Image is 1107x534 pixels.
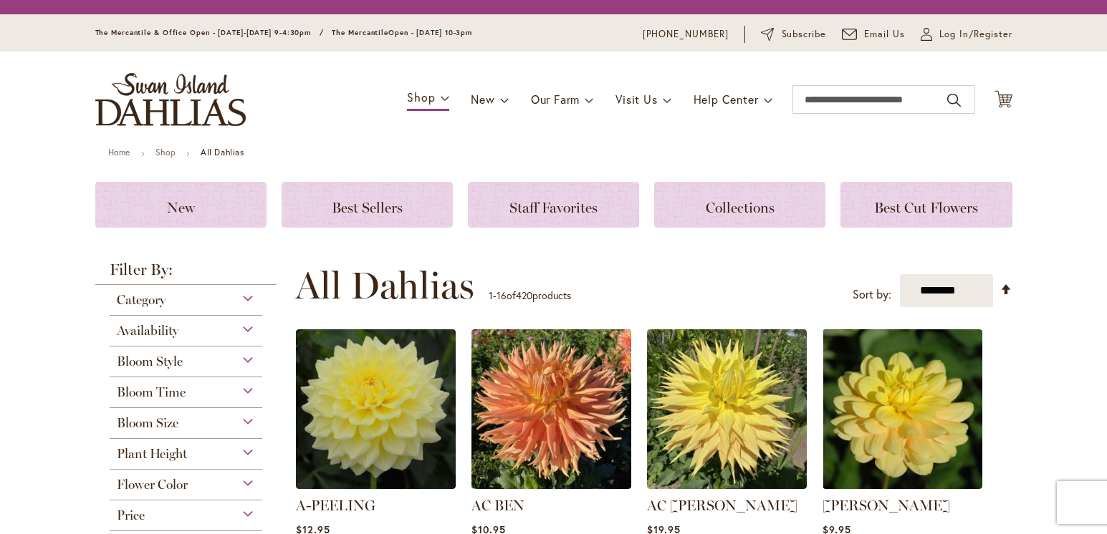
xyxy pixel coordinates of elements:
[407,89,435,105] span: Shop
[939,27,1012,42] span: Log In/Register
[840,182,1012,228] a: Best Cut Flowers
[95,262,277,285] strong: Filter By:
[531,92,580,107] span: Our Farm
[117,477,188,492] span: Flower Color
[95,28,389,37] span: The Mercantile & Office Open - [DATE]-[DATE] 9-4:30pm / The Mercantile
[761,27,826,42] a: Subscribe
[155,147,176,157] a: Shop
[95,182,267,228] a: New
[654,182,825,228] a: Collections
[471,92,494,107] span: New
[108,147,130,157] a: Home
[921,27,1012,42] a: Log In/Register
[95,73,246,126] a: store logo
[471,497,524,514] a: AC BEN
[823,329,982,489] img: AHOY MATEY
[823,478,982,492] a: AHOY MATEY
[509,199,598,216] span: Staff Favorites
[864,27,905,42] span: Email Us
[823,497,950,514] a: [PERSON_NAME]
[295,264,474,307] span: All Dahlias
[647,329,807,489] img: AC Jeri
[468,182,639,228] a: Staff Favorites
[947,89,960,112] button: Search
[167,199,195,216] span: New
[842,27,905,42] a: Email Us
[615,92,657,107] span: Visit Us
[201,147,244,157] strong: All Dahlias
[516,288,532,302] span: 420
[782,27,827,42] span: Subscribe
[647,497,797,514] a: AC [PERSON_NAME]
[117,292,166,308] span: Category
[282,182,453,228] a: Best Sellers
[647,478,807,492] a: AC Jeri
[117,323,178,339] span: Availability
[296,329,456,489] img: A-Peeling
[332,199,403,216] span: Best Sellers
[117,384,186,400] span: Bloom Time
[489,284,571,307] p: - of products
[471,478,631,492] a: AC BEN
[296,478,456,492] a: A-Peeling
[694,92,759,107] span: Help Center
[706,199,775,216] span: Collections
[853,281,891,308] label: Sort by:
[489,288,493,302] span: 1
[117,415,178,431] span: Bloom Size
[11,483,51,523] iframe: Launch Accessibility Center
[874,199,978,216] span: Best Cut Flowers
[643,27,729,42] a: [PHONE_NUMBER]
[117,354,183,369] span: Bloom Style
[497,288,507,302] span: 16
[471,329,631,489] img: AC BEN
[117,508,145,523] span: Price
[388,28,472,37] span: Open - [DATE] 10-3pm
[117,446,187,462] span: Plant Height
[296,497,375,514] a: A-PEELING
